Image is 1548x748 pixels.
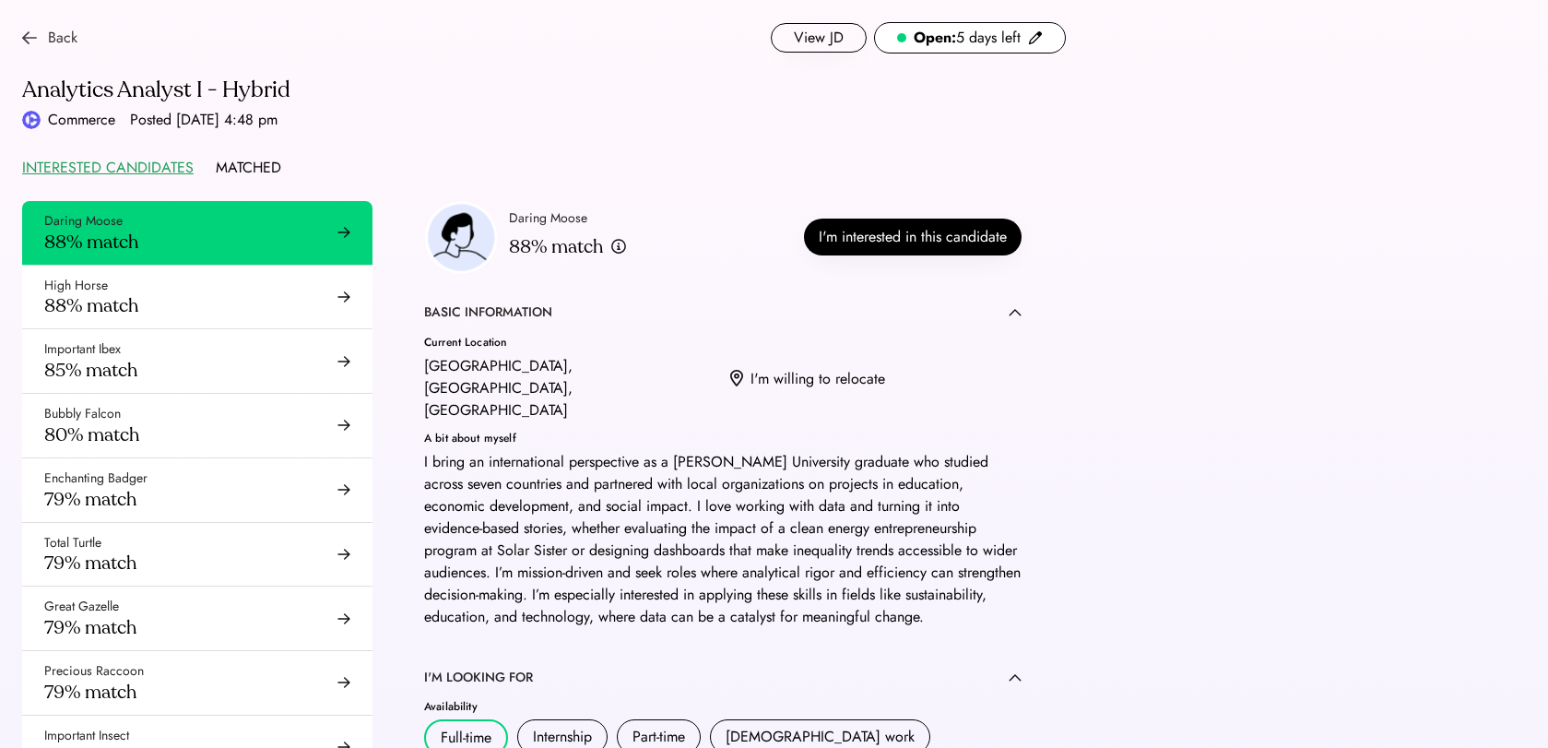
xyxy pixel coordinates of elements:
img: caret-up.svg [1009,308,1022,316]
img: arrow-right-black.svg [337,355,350,368]
img: arrow-right-black.svg [337,226,350,239]
div: Bubbly Falcon [44,405,121,423]
div: Current Location [424,337,715,348]
div: Enchanting Badger [44,469,148,488]
div: 85% match [44,359,137,382]
div: BASIC INFORMATION [424,303,552,322]
img: arrow-right-black.svg [337,419,350,432]
div: Back [48,27,77,49]
div: I bring an international perspective as a [PERSON_NAME] University graduate who studied across se... [424,451,1022,628]
div: Total Turtle [44,534,101,552]
img: employer-headshot-placeholder.png [424,201,498,274]
img: pencil-black.svg [1028,30,1043,45]
div: 79% match [44,488,136,511]
div: Availability [424,701,1022,712]
div: High Horse [44,277,108,295]
div: Daring Moose [509,209,587,228]
div: A bit about myself [424,433,1022,444]
img: arrow-right-black.svg [337,676,350,689]
div: 5 days left [914,27,1021,49]
strong: Open: [914,27,956,48]
div: Great Gazelle [44,598,119,616]
img: caret-up.svg [1009,673,1022,682]
img: arrow-right-black.svg [337,548,350,561]
img: info.svg [610,238,627,255]
div: 79% match [44,552,136,575]
div: I'm willing to relocate [750,368,885,390]
div: Commerce [48,109,115,131]
div: Part-time [632,726,685,748]
img: arrow-back.svg [22,30,37,45]
div: Precious Raccoon [44,662,144,681]
button: View JD [771,23,867,53]
div: INTERESTED CANDIDATES [22,157,194,179]
img: poweredbycommerce_logo.jpeg [22,111,41,129]
div: I'M LOOKING FOR [424,669,533,687]
div: 80% match [44,423,139,446]
div: Posted [DATE] 4:48 pm [130,109,278,131]
div: Important Ibex [44,340,121,359]
div: Internship [533,726,592,748]
div: [DEMOGRAPHIC_DATA] work [726,726,915,748]
img: arrow-right-black.svg [337,483,350,496]
img: location.svg [730,370,743,388]
div: 88% match [44,294,138,317]
div: 88% match [509,235,603,258]
img: arrow-right-black.svg [337,291,350,303]
div: Daring Moose [44,212,123,231]
div: 79% match [44,681,136,704]
div: MATCHED [216,157,281,179]
div: [GEOGRAPHIC_DATA], [GEOGRAPHIC_DATA], [GEOGRAPHIC_DATA] [424,355,715,421]
div: Analytics Analyst I - Hybrid [22,76,1066,105]
div: Important Insect [44,727,129,745]
img: arrow-right-black.svg [337,612,350,625]
button: I'm interested in this candidate [804,219,1022,255]
div: 88% match [44,231,138,254]
div: 79% match [44,616,136,639]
